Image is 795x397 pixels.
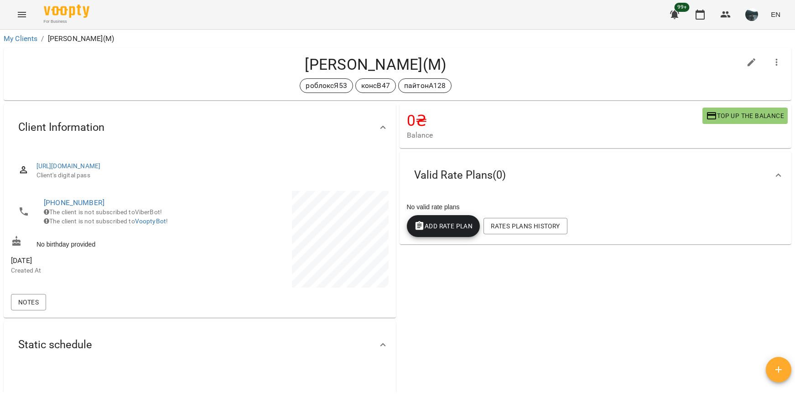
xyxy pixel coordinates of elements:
[11,55,741,74] h4: [PERSON_NAME](М)
[36,162,101,170] a: [URL][DOMAIN_NAME]
[44,5,89,18] img: Voopty Logo
[44,208,162,216] span: The client is not subscribed to ViberBot!
[414,221,473,232] span: Add Rate plan
[407,215,480,237] button: Add Rate plan
[4,321,396,368] div: Static schedule
[36,171,381,180] span: Client's digital pass
[675,3,690,12] span: 99+
[135,217,166,225] a: VooptyBot
[44,217,168,225] span: The client is not subscribed to !
[483,218,567,234] button: Rates Plans History
[48,33,114,44] p: [PERSON_NAME](М)
[414,168,506,182] span: Valid Rate Plans ( 0 )
[702,108,788,124] button: Top up the balance
[745,8,758,21] img: aa1b040b8dd0042f4e09f431b6c9ed0a.jpeg
[44,19,89,25] span: For Business
[18,338,92,352] span: Static schedule
[11,4,33,26] button: Menu
[11,266,198,275] p: Created At
[706,110,784,121] span: Top up the balance
[44,198,104,207] a: [PHONE_NUMBER]
[4,104,396,151] div: Client Information
[4,34,37,43] a: My Clients
[9,234,200,251] div: No birthday provided
[404,80,446,91] p: пайтонА128
[4,33,791,44] nav: breadcrumb
[300,78,353,93] div: роблоксЯ53
[491,221,560,232] span: Rates Plans History
[11,255,198,266] span: [DATE]
[407,130,703,141] span: Balance
[407,111,703,130] h4: 0 ₴
[400,152,792,199] div: Valid Rate Plans(0)
[18,297,39,308] span: Notes
[361,80,390,91] p: консВ47
[398,78,452,93] div: пайтонА128
[18,120,104,134] span: Client Information
[11,294,46,310] button: Notes
[767,6,784,23] button: EN
[771,10,780,19] span: EN
[405,201,786,213] div: No valid rate plans
[355,78,396,93] div: консВ47
[41,33,44,44] li: /
[306,80,347,91] p: роблоксЯ53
